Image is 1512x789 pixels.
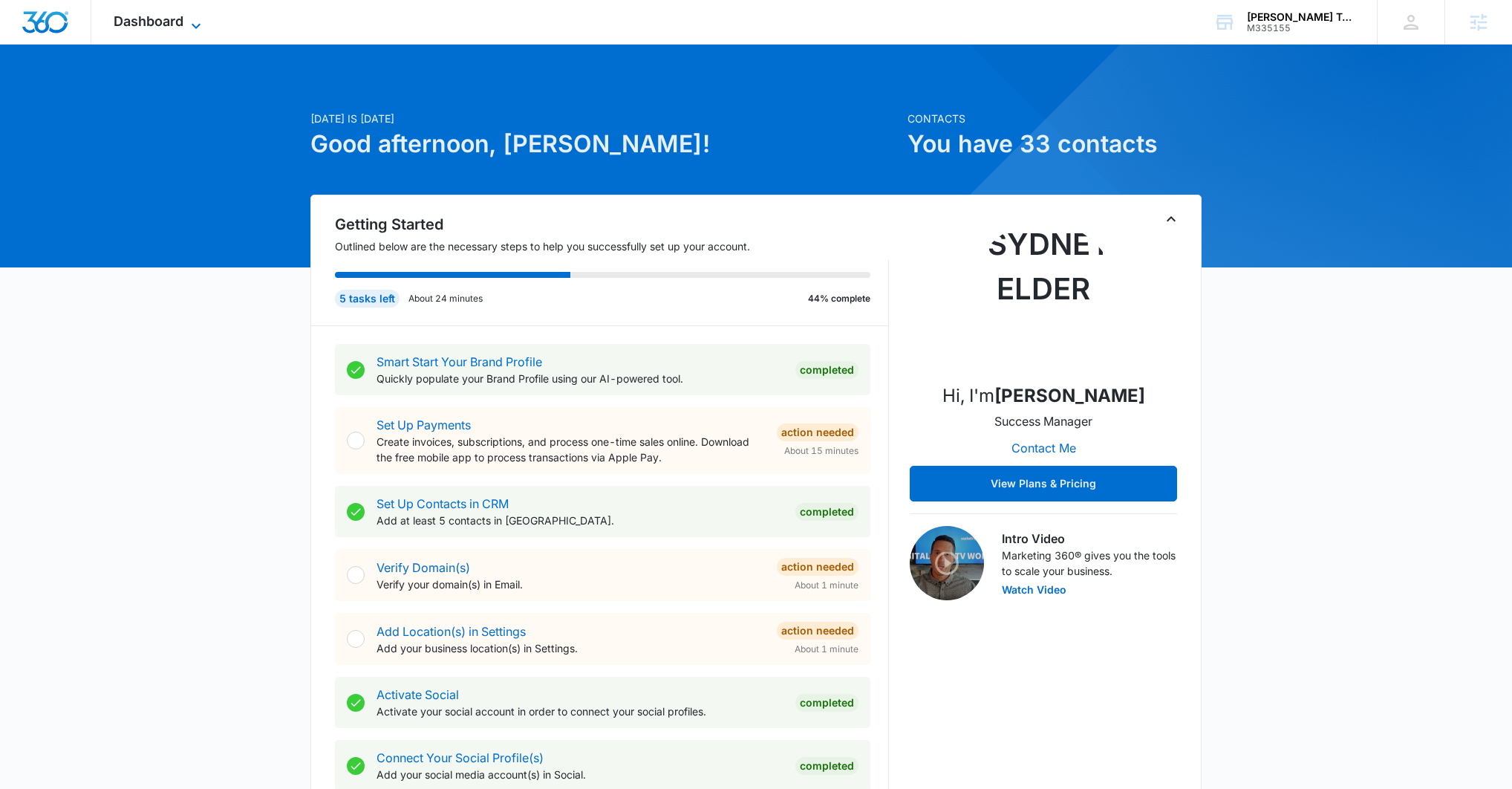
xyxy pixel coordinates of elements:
span: About 1 minute [795,579,858,592]
div: Action Needed [777,558,858,576]
span: About 1 minute [795,643,858,656]
div: account id [1247,23,1355,33]
img: Intro Video [910,526,984,600]
span: Dashboard [114,13,183,29]
img: Sydney Elder [969,222,1118,371]
strong: [PERSON_NAME] [994,385,1145,406]
p: Hi, I'm [942,383,1145,409]
a: Set Up Contacts in CRM [377,496,509,511]
p: Marketing 360® gives you the tools to scale your business. [1002,548,1177,579]
h2: Getting Started [335,213,889,236]
p: Activate your social account in order to connect your social profiles. [377,704,783,719]
p: [DATE] is [DATE] [310,111,899,126]
p: Add your social media account(s) in Social. [377,767,783,782]
a: Connect Your Social Profile(s) [377,750,544,765]
p: 44% complete [808,292,870,305]
h1: Good afternoon, [PERSON_NAME]! [310,126,899,162]
p: About 24 minutes [408,292,483,305]
button: Contact Me [997,430,1091,466]
div: Completed [795,503,858,521]
a: Add Location(s) in Settings [377,624,526,639]
p: Add your business location(s) in Settings. [377,640,765,656]
p: Outlined below are the necessary steps to help you successfully set up your account. [335,238,889,254]
button: Watch Video [1002,585,1066,595]
div: Completed [795,694,858,712]
div: 5 tasks left [335,290,400,308]
div: Action Needed [777,622,858,640]
a: Verify Domain(s) [377,560,470,575]
h3: Intro Video [1002,530,1177,548]
button: Toggle Collapse [1162,210,1180,228]
p: Quickly populate your Brand Profile using our AI-powered tool. [377,371,783,386]
div: Completed [795,757,858,775]
div: Action Needed [777,423,858,441]
p: Contacts [907,111,1202,126]
h1: You have 33 contacts [907,126,1202,162]
div: Completed [795,361,858,379]
div: account name [1247,11,1355,23]
p: Success Manager [994,412,1092,430]
span: About 15 minutes [784,444,858,458]
a: Smart Start Your Brand Profile [377,354,542,369]
button: View Plans & Pricing [910,466,1177,501]
p: Create invoices, subscriptions, and process one-time sales online. Download the free mobile app t... [377,434,765,465]
p: Verify your domain(s) in Email. [377,577,765,592]
a: Activate Social [377,687,459,702]
a: Set Up Payments [377,418,471,432]
p: Add at least 5 contacts in [GEOGRAPHIC_DATA]. [377,513,783,528]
